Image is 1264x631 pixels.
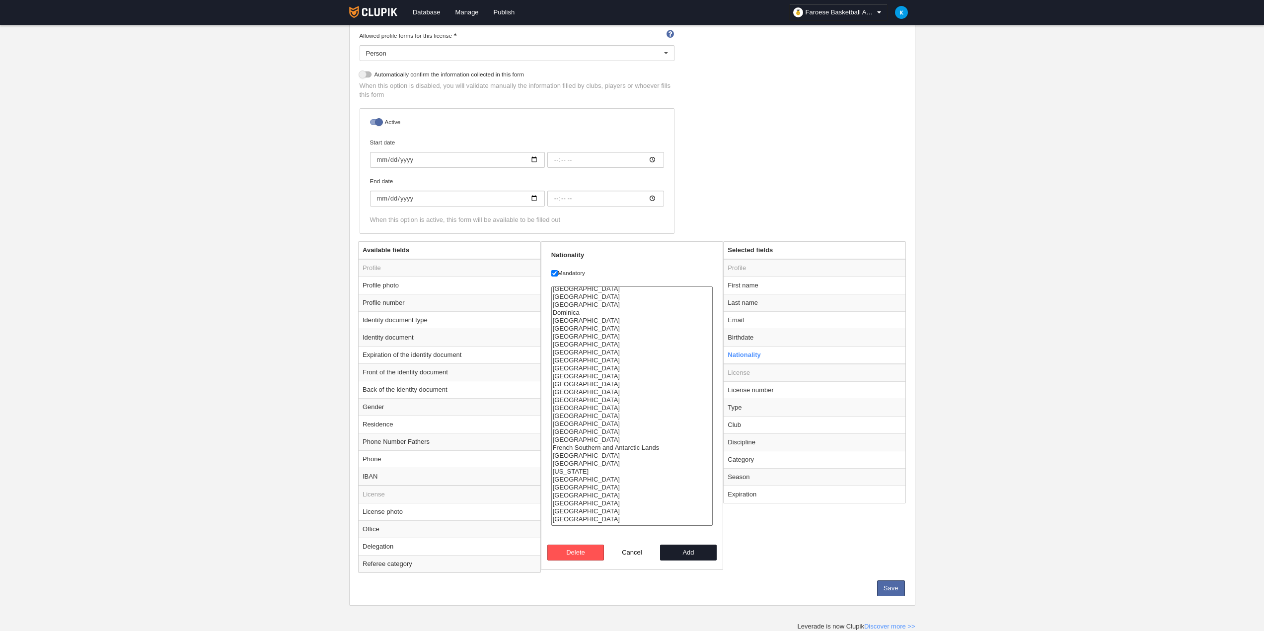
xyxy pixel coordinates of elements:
[724,259,905,277] td: Profile
[724,311,905,329] td: Email
[552,491,713,499] option: Gibraltar
[359,416,540,433] td: Residence
[552,404,713,412] option: Fiji
[552,412,713,420] option: Finland
[360,70,674,81] label: Automatically confirm the information collected in this form
[552,317,713,325] option: Dominican Republic
[724,277,905,294] td: First name
[366,50,386,57] span: Person
[359,503,540,520] td: License photo
[359,294,540,311] td: Profile number
[359,398,540,416] td: Gender
[370,177,664,207] label: End date
[552,523,713,531] option: Guadeloupe
[724,468,905,486] td: Season
[877,580,905,596] button: Save
[552,428,713,436] option: French Guiana
[359,468,540,486] td: IBAN
[864,623,915,630] a: Discover more >>
[359,486,540,503] td: License
[359,311,540,329] td: Identity document type
[724,451,905,468] td: Category
[552,356,713,364] option: Equatorial Guinea
[359,381,540,398] td: Back of the identity document
[552,444,713,452] option: French Southern and Antarctic Lands
[349,6,397,18] img: Clupik
[552,372,713,380] option: Estonia
[552,309,713,317] option: Dominica
[370,138,664,168] label: Start date
[724,381,905,399] td: License number
[660,545,717,561] button: Add
[552,396,713,404] option: Faroe Islands
[552,460,713,468] option: Gambia
[547,152,664,168] input: Start date
[552,476,713,484] option: Germany
[359,433,540,450] td: Phone Number Fathers
[724,486,905,503] td: Expiration
[359,346,540,363] td: Expiration of the identity document
[453,33,456,36] i: Mandatory
[370,118,664,129] label: Active
[552,380,713,388] option: Ethiopia
[895,6,908,19] img: c2l6ZT0zMHgzMCZmcz05JnRleHQ9SyZiZz0wMzliZTU%3D.png
[359,363,540,381] td: Front of the identity document
[370,152,545,168] input: Start date
[806,7,875,17] span: Faroese Basketball Association
[604,545,661,561] button: Cancel
[798,622,915,631] div: Leverade is now Clupik
[552,301,713,309] option: Djibouti
[724,433,905,451] td: Discipline
[552,388,713,396] option: Falkland Islands
[359,520,540,538] td: Office
[724,416,905,433] td: Club
[724,242,905,259] th: Selected fields
[359,277,540,294] td: Profile photo
[724,364,905,382] td: License
[359,450,540,468] td: Phone
[359,555,540,572] td: Referee category
[552,333,713,341] option: Ecuador
[793,7,803,17] img: organizador.30x30.png
[552,285,713,293] option: Czech Republic
[552,364,713,372] option: Eritrea
[359,329,540,346] td: Identity document
[724,294,905,311] td: Last name
[552,515,713,523] option: Grenada
[552,484,713,491] option: Ghana
[551,251,584,259] strong: Nationality
[359,242,540,259] th: Available fields
[370,191,545,207] input: End date
[552,325,713,333] option: DR Congo
[789,4,888,21] a: Faroese Basketball Association
[552,452,713,460] option: Gabon
[360,81,674,99] p: When this option is disabled, you will validate manually the information filled by clubs, players...
[547,191,664,207] input: End date
[552,468,713,476] option: Georgia
[724,399,905,416] td: Type
[552,341,713,349] option: Egypt
[552,436,713,444] option: French Polynesia
[360,31,674,40] label: Allowed profile forms for this license
[551,269,713,278] label: Mandatory
[724,329,905,346] td: Birthdate
[552,499,713,507] option: Greece
[724,346,905,364] td: Nationality
[547,545,604,561] button: Delete
[359,538,540,555] td: Delegation
[359,259,540,277] td: Profile
[552,420,713,428] option: France
[551,270,558,277] input: Mandatory
[552,293,713,301] option: Denmark
[552,349,713,356] option: El Salvador
[552,507,713,515] option: Greenland
[370,215,664,224] div: When this option is active, this form will be available to be filled out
